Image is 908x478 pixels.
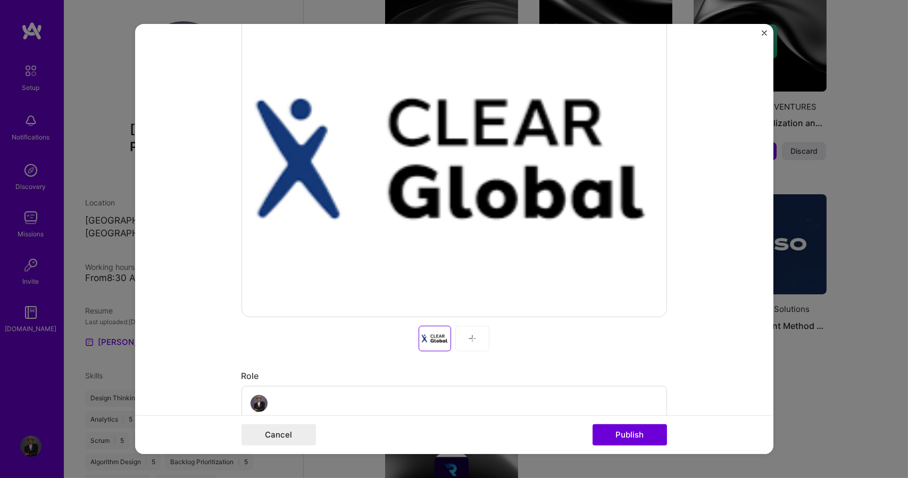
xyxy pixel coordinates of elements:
[762,30,767,42] button: Close
[241,370,667,382] div: Role
[241,424,316,446] button: Cancel
[468,334,477,343] img: Add
[593,424,667,446] button: Publish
